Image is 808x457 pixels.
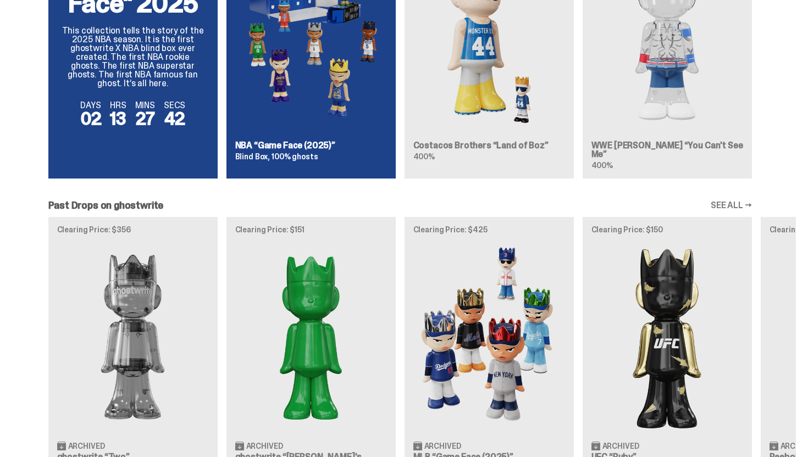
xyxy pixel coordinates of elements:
span: 400% [591,160,613,170]
img: Ruby [591,242,743,432]
img: Game Face (2025) [413,242,565,432]
span: 02 [80,107,101,130]
span: 27 [136,107,154,130]
span: SECS [164,101,185,110]
span: Blind Box, [235,152,270,161]
p: This collection tells the story of the 2025 NBA season. It is the first ghostwrite X NBA blind bo... [62,26,204,88]
span: Archived [68,442,105,450]
span: 13 [110,107,126,130]
p: Clearing Price: $151 [235,226,387,233]
p: Clearing Price: $425 [413,226,565,233]
p: Clearing Price: $150 [591,226,743,233]
span: Archived [424,442,461,450]
h3: NBA “Game Face (2025)” [235,141,387,150]
p: Clearing Price: $356 [57,226,209,233]
span: DAYS [80,101,101,110]
h3: Costacos Brothers “Land of Boz” [413,141,565,150]
span: Archived [246,442,283,450]
span: 42 [164,107,185,130]
img: Two [57,242,209,432]
h2: Past Drops on ghostwrite [48,200,164,210]
span: 100% ghosts [272,152,318,161]
span: MINS [135,101,155,110]
a: SEE ALL → [711,201,752,210]
img: Schrödinger's ghost: Sunday Green [235,242,387,432]
span: 400% [413,152,435,161]
span: HRS [110,101,126,110]
span: Archived [602,442,639,450]
h3: WWE [PERSON_NAME] “You Can't See Me” [591,141,743,159]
